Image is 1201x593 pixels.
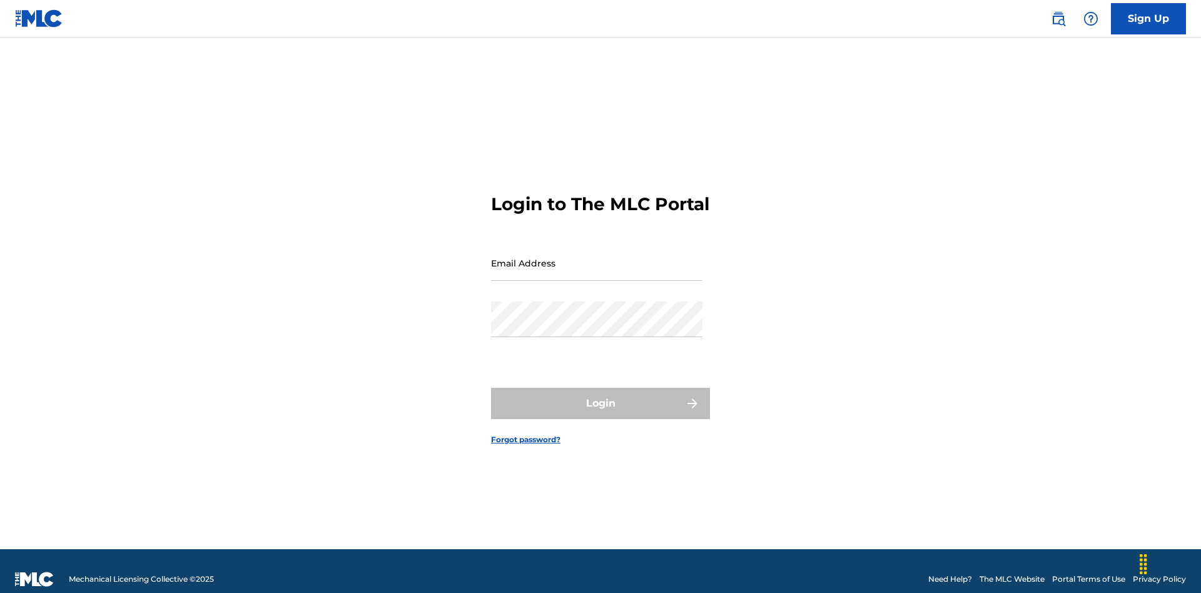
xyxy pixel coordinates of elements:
img: search [1051,11,1066,26]
a: Privacy Policy [1133,574,1186,585]
span: Mechanical Licensing Collective © 2025 [69,574,214,585]
a: Public Search [1046,6,1071,31]
a: Sign Up [1111,3,1186,34]
h3: Login to The MLC Portal [491,193,709,215]
img: MLC Logo [15,9,63,28]
a: Need Help? [928,574,972,585]
iframe: Chat Widget [1138,533,1201,593]
a: The MLC Website [980,574,1045,585]
a: Portal Terms of Use [1052,574,1125,585]
div: Help [1078,6,1103,31]
div: Drag [1133,545,1153,583]
img: logo [15,572,54,587]
a: Forgot password? [491,434,560,445]
img: help [1083,11,1098,26]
